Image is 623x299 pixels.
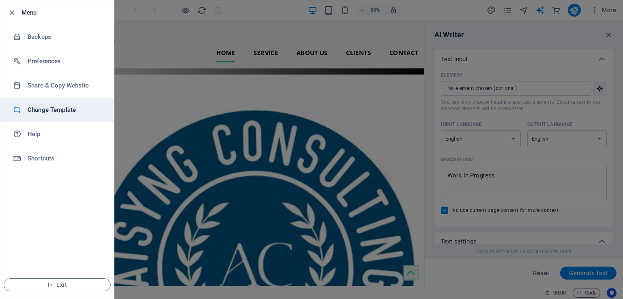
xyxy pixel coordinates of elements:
[28,56,103,66] h6: Preferences
[0,122,114,146] a: Help
[4,278,111,291] button: Exit
[11,282,104,288] span: Exit
[28,129,103,139] h6: Help
[28,81,103,90] h6: Share & Copy Website
[28,105,103,115] h6: Change Template
[28,32,103,42] h6: Backups
[28,154,103,163] h6: Shortcuts
[21,8,107,17] h6: Menu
